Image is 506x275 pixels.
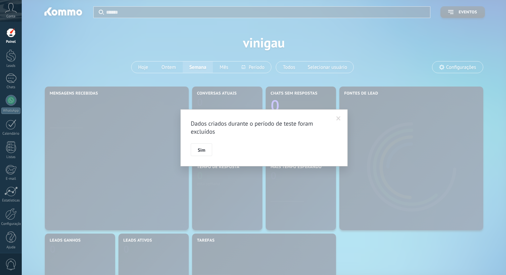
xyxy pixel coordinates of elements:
[1,132,21,136] div: Calendário
[1,85,21,90] div: Chats
[1,155,21,159] div: Listas
[1,222,21,226] div: Configurações
[1,198,21,203] div: Estatísticas
[1,64,21,68] div: Leads
[191,120,331,136] h2: Dados criados durante o período de teste foram excluídos
[6,14,15,19] span: Conta
[191,143,212,156] button: Sim
[1,177,21,181] div: E-mail
[198,148,205,152] span: Sim
[1,40,21,44] div: Painel
[1,245,21,250] div: Ajuda
[1,108,20,114] div: WhatsApp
